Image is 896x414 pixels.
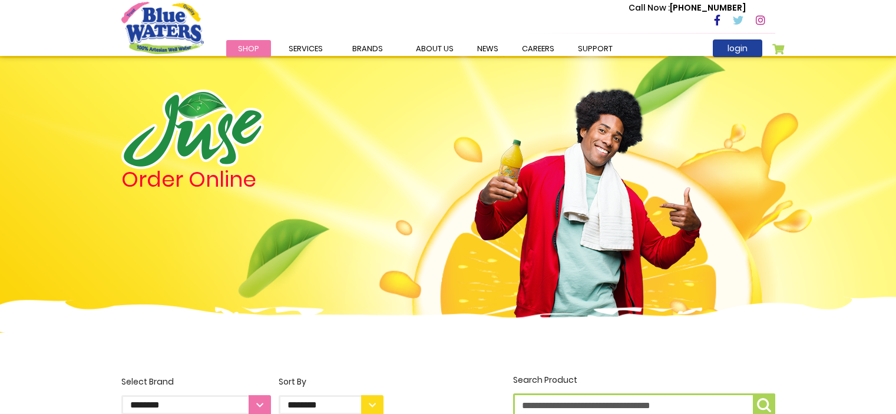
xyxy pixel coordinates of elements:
[629,2,670,14] span: Call Now :
[121,90,264,169] img: logo
[404,40,465,57] a: about us
[238,43,259,54] span: Shop
[465,40,510,57] a: News
[289,43,323,54] span: Services
[473,68,703,320] img: man.png
[713,39,762,57] a: login
[279,376,383,388] div: Sort By
[629,2,746,14] p: [PHONE_NUMBER]
[121,2,204,54] a: store logo
[510,40,566,57] a: careers
[566,40,624,57] a: support
[352,43,383,54] span: Brands
[757,398,771,412] img: search-icon.png
[121,169,383,190] h4: Order Online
